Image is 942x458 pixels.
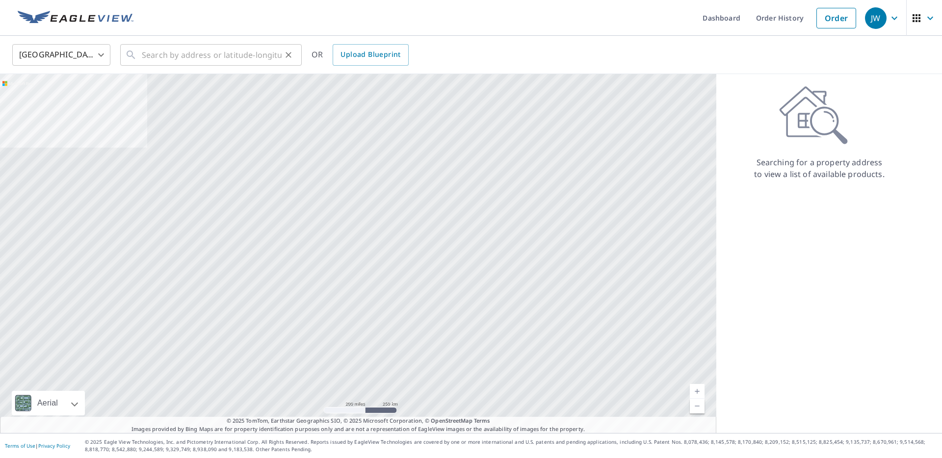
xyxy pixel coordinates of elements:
a: Current Level 5, Zoom Out [690,399,705,413]
span: © 2025 TomTom, Earthstar Geographics SIO, © 2025 Microsoft Corporation, © [227,417,490,425]
p: Searching for a property address to view a list of available products. [754,156,885,180]
span: Upload Blueprint [340,49,400,61]
p: | [5,443,70,449]
a: Upload Blueprint [333,44,408,66]
div: Aerial [34,391,61,415]
a: Current Level 5, Zoom In [690,384,705,399]
p: © 2025 Eagle View Technologies, Inc. and Pictometry International Corp. All Rights Reserved. Repo... [85,438,937,453]
div: [GEOGRAPHIC_DATA] [12,41,110,69]
input: Search by address or latitude-longitude [142,41,282,69]
div: JW [865,7,887,29]
a: OpenStreetMap [431,417,472,424]
div: OR [312,44,409,66]
img: EV Logo [18,11,133,25]
a: Terms of Use [5,442,35,449]
a: Privacy Policy [38,442,70,449]
button: Clear [282,48,295,62]
a: Order [816,8,856,28]
a: Terms [474,417,490,424]
div: Aerial [12,391,85,415]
